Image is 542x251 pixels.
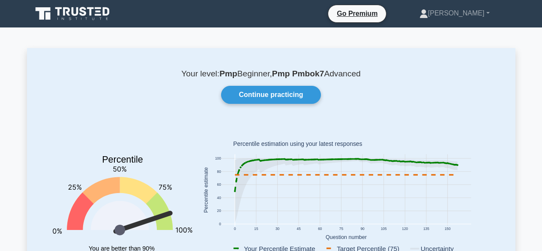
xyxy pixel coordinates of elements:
[217,196,221,200] text: 40
[326,234,367,240] text: Question number
[254,227,258,231] text: 15
[296,227,301,231] text: 45
[221,86,320,104] a: Continue practicing
[233,141,362,148] text: Percentile estimation using your latest responses
[102,154,143,165] text: Percentile
[272,69,324,78] b: Pmp Pmbok7
[217,183,221,187] text: 60
[48,69,495,79] p: Your level: Beginner, Advanced
[380,227,386,231] text: 105
[217,169,221,174] text: 80
[219,69,237,78] b: Pmp
[234,227,236,231] text: 0
[203,167,209,213] text: Percentile estimate
[217,209,221,213] text: 20
[399,5,510,22] a: [PERSON_NAME]
[318,227,322,231] text: 60
[339,227,343,231] text: 75
[423,227,429,231] text: 135
[360,227,365,231] text: 90
[402,227,408,231] text: 120
[275,227,279,231] text: 30
[215,157,221,161] text: 100
[219,222,221,227] text: 0
[332,8,383,19] a: Go Premium
[444,227,450,231] text: 150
